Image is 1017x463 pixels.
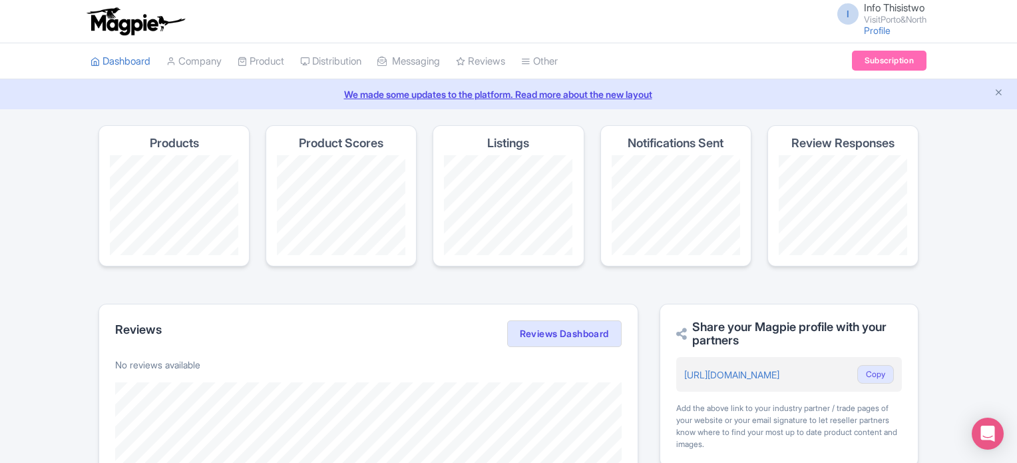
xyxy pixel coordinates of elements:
button: Close announcement [994,86,1004,101]
a: Dashboard [91,43,150,80]
div: Open Intercom Messenger [972,418,1004,450]
h2: Share your Magpie profile with your partners [676,320,902,347]
a: Other [521,43,558,80]
a: Company [166,43,222,80]
h4: Review Responses [791,137,895,150]
h4: Products [150,137,199,150]
a: We made some updates to the platform. Read more about the new layout [8,87,1009,101]
a: I Info Thisistwo VisitPorto&North [829,3,926,24]
a: Profile [864,25,891,36]
a: [URL][DOMAIN_NAME] [684,369,779,380]
a: Messaging [377,43,440,80]
img: logo-ab69f6fb50320c5b225c76a69d11143b.png [84,7,187,36]
h4: Listings [487,137,529,150]
h2: Reviews [115,323,162,336]
div: Add the above link to your industry partner / trade pages of your website or your email signature... [676,402,902,450]
button: Copy [857,365,894,384]
a: Reviews Dashboard [507,320,622,347]
h4: Notifications Sent [628,137,723,150]
p: No reviews available [115,358,622,372]
span: I [837,3,859,25]
a: Product [238,43,284,80]
a: Reviews [456,43,505,80]
a: Subscription [852,51,926,71]
h4: Product Scores [299,137,383,150]
a: Distribution [300,43,361,80]
small: VisitPorto&North [864,15,926,24]
span: Info Thisistwo [864,1,924,14]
